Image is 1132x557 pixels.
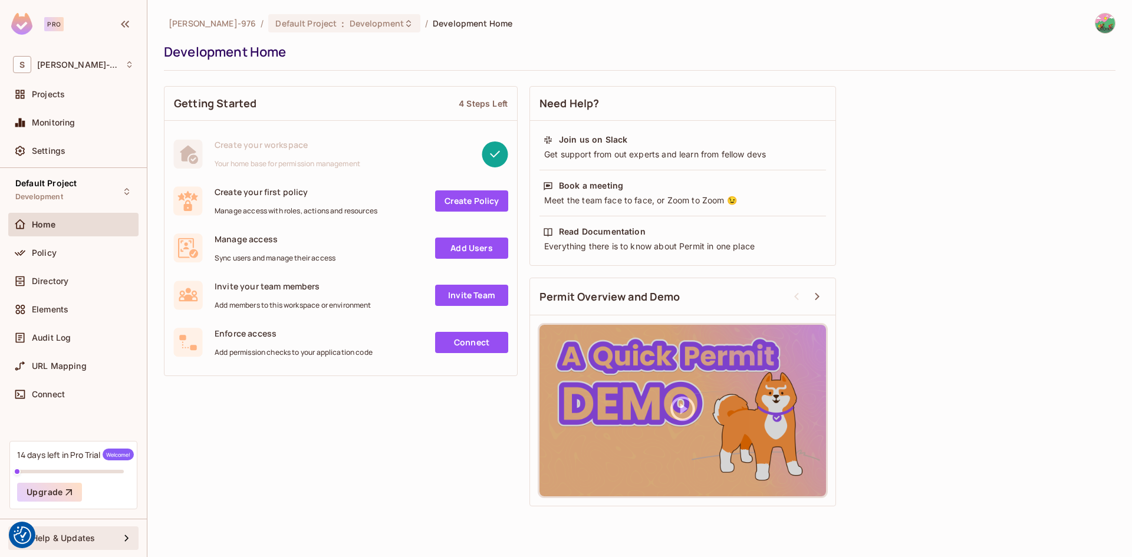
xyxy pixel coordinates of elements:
img: SReyMgAAAABJRU5ErkJggg== [11,13,32,35]
span: Create your first policy [215,186,377,197]
img: Revisit consent button [14,526,31,544]
span: Manage access [215,233,335,245]
span: Sync users and manage their access [215,253,335,263]
span: S [13,56,31,73]
span: : [341,19,345,28]
button: Consent Preferences [14,526,31,544]
span: Settings [32,146,65,156]
span: Development [15,192,63,202]
span: Default Project [15,179,77,188]
span: Help & Updates [32,533,95,543]
span: Home [32,220,56,229]
div: Pro [44,17,64,31]
span: Default Project [275,18,337,29]
span: Add permission checks to your application code [215,348,373,357]
span: Monitoring [32,118,75,127]
li: / [261,18,264,29]
span: Policy [32,248,57,258]
span: Elements [32,305,68,314]
span: Add members to this workspace or environment [215,301,371,310]
span: URL Mapping [32,361,87,371]
span: Enforce access [215,328,373,339]
a: Invite Team [435,285,508,306]
div: 4 Steps Left [459,98,508,109]
span: Permit Overview and Demo [539,289,680,304]
a: Create Policy [435,190,508,212]
span: Workspace: Shyamalan-976 [37,60,119,70]
img: Shyamalan Chemmery [1095,14,1115,33]
div: Join us on Slack [559,134,627,146]
div: Development Home [164,43,1110,61]
div: Meet the team face to face, or Zoom to Zoom 😉 [543,195,822,206]
div: 14 days left in Pro Trial [17,449,134,460]
span: Connect [32,390,65,399]
span: Invite your team members [215,281,371,292]
span: Welcome! [103,449,134,460]
span: Projects [32,90,65,99]
span: Development Home [433,18,512,29]
span: Manage access with roles, actions and resources [215,206,377,216]
span: Directory [32,276,68,286]
li: / [425,18,428,29]
div: Read Documentation [559,226,646,238]
div: Get support from out experts and learn from fellow devs [543,149,822,160]
span: Audit Log [32,333,71,342]
button: Upgrade [17,483,82,502]
span: Getting Started [174,96,256,111]
span: Create your workspace [215,139,360,150]
div: Book a meeting [559,180,623,192]
span: Development [350,18,404,29]
span: the active workspace [169,18,256,29]
a: Connect [435,332,508,353]
span: Need Help? [539,96,600,111]
span: Your home base for permission management [215,159,360,169]
div: Everything there is to know about Permit in one place [543,240,822,252]
a: Add Users [435,238,508,259]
